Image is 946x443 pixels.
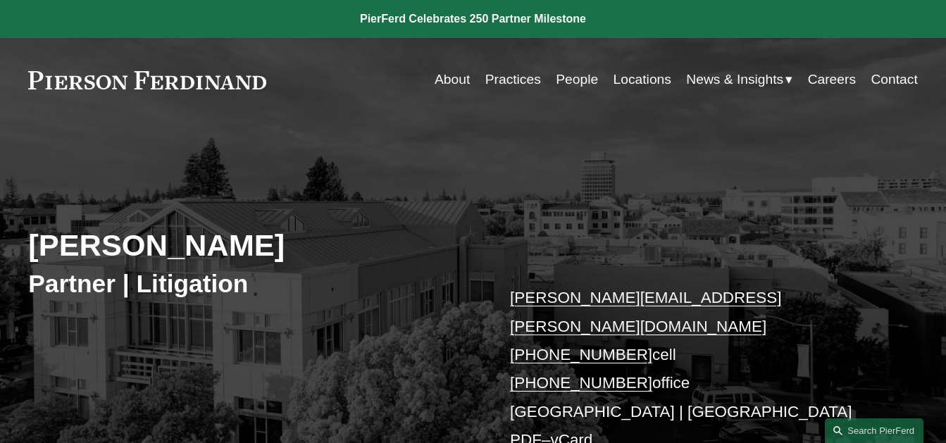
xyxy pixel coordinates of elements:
a: [PHONE_NUMBER] [510,346,652,363]
a: [PERSON_NAME][EMAIL_ADDRESS][PERSON_NAME][DOMAIN_NAME] [510,289,781,335]
a: Locations [614,66,671,93]
a: Careers [808,66,856,93]
h2: [PERSON_NAME] [28,227,473,264]
span: News & Insights [686,68,783,92]
a: folder dropdown [686,66,792,93]
a: Search this site [825,418,923,443]
h3: Partner | Litigation [28,268,473,299]
a: Contact [871,66,917,93]
a: People [556,66,598,93]
a: Practices [485,66,541,93]
a: [PHONE_NUMBER] [510,374,652,392]
a: About [435,66,470,93]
